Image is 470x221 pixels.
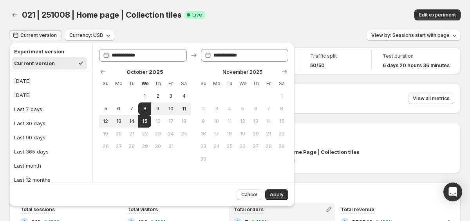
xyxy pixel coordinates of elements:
[112,115,125,128] button: Monday October 13 2025
[151,102,164,115] button: Thursday October 9 2025
[252,118,259,124] span: 13
[112,102,125,115] button: Monday October 6 2025
[239,118,246,124] span: 12
[112,140,125,153] button: Monday October 27 2025
[236,77,249,90] th: Wednesday
[151,77,164,90] th: Thursday
[125,140,138,153] button: Tuesday October 28 2025
[200,106,207,112] span: 2
[223,140,236,153] button: Tuesday November 25 2025
[181,93,187,99] span: 4
[138,140,151,153] button: Wednesday October 29 2025
[226,131,233,137] span: 18
[164,90,177,102] button: Friday October 3 2025
[310,62,325,69] span: 50/50
[181,118,187,124] span: 18
[249,140,262,153] button: Thursday November 27 2025
[275,140,288,153] button: Saturday November 29 2025
[239,80,246,87] span: We
[371,32,450,38] span: View by: Sessions start with page
[168,131,174,137] span: 24
[181,131,187,137] span: 25
[226,118,233,124] span: 11
[102,80,109,87] span: Su
[125,115,138,128] button: Tuesday October 14 2025
[443,183,462,201] div: Open Intercom Messenger
[213,118,220,124] span: 10
[367,30,461,41] button: View by: Sessions start with page
[154,143,161,150] span: 30
[213,80,220,87] span: Mo
[115,118,122,124] span: 13
[14,47,85,55] h2: Experiment version
[14,119,45,127] div: Last 30 days
[413,95,450,102] span: View all metrics
[200,156,207,162] span: 30
[419,12,456,18] span: Edit experiment
[138,115,151,128] button: End of range Today Wednesday October 15 2025
[115,106,122,112] span: 6
[168,80,174,87] span: Fr
[223,128,236,140] button: Tuesday November 18 2025
[279,66,290,77] button: Show next month, December 2025
[226,80,233,87] span: Tu
[69,32,103,38] span: Currency: USD
[151,115,164,128] button: Thursday October 16 2025
[14,133,45,141] div: Last 90 days
[236,140,249,153] button: Wednesday November 26 2025
[177,77,190,90] th: Saturday
[102,143,109,150] span: 26
[12,159,90,172] button: Last month
[210,115,223,128] button: Monday November 10 2025
[164,140,177,153] button: Friday October 31 2025
[125,102,138,115] button: Tuesday October 7 2025
[268,148,360,156] p: TEST | Home Page | Collection tiles
[252,80,259,87] span: Th
[262,115,275,128] button: Friday November 14 2025
[239,131,246,137] span: 19
[164,128,177,140] button: Friday October 24 2025
[141,93,148,99] span: 1
[115,80,122,87] span: Mo
[262,140,275,153] button: Friday November 28 2025
[226,106,233,112] span: 4
[265,189,288,200] button: Apply
[141,118,148,124] span: 15
[181,80,187,87] span: Sa
[12,89,90,101] button: [DATE]
[177,90,190,102] button: Saturday October 4 2025
[197,140,210,153] button: Sunday November 23 2025
[213,143,220,150] span: 24
[99,77,112,90] th: Sunday
[270,192,284,198] span: Apply
[98,66,108,77] button: Show previous month, September 2025
[278,118,285,124] span: 15
[138,90,151,102] button: Wednesday October 1 2025
[154,131,161,137] span: 23
[262,102,275,115] button: Friday November 7 2025
[125,77,138,90] th: Tuesday
[200,80,207,87] span: Su
[252,131,259,137] span: 20
[12,57,87,69] button: Current version
[197,77,210,90] th: Sunday
[268,157,455,164] p: Home page
[128,143,135,150] span: 28
[115,131,122,137] span: 20
[151,90,164,102] button: Thursday October 2 2025
[138,77,151,90] th: Wednesday
[14,105,42,113] div: Last 7 days
[197,153,210,165] button: Sunday November 30 2025
[12,145,90,158] button: Last 365 days
[168,93,174,99] span: 3
[9,9,20,20] button: Back
[383,62,450,69] span: 6 days 20 hours 36 minutes
[200,143,207,150] span: 23
[197,115,210,128] button: Sunday November 9 2025
[252,143,259,150] span: 27
[239,143,246,150] span: 26
[213,106,220,112] span: 3
[65,30,114,41] button: Currency: USD
[154,118,161,124] span: 16
[383,52,450,69] a: Test duration6 days 20 hours 36 minutes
